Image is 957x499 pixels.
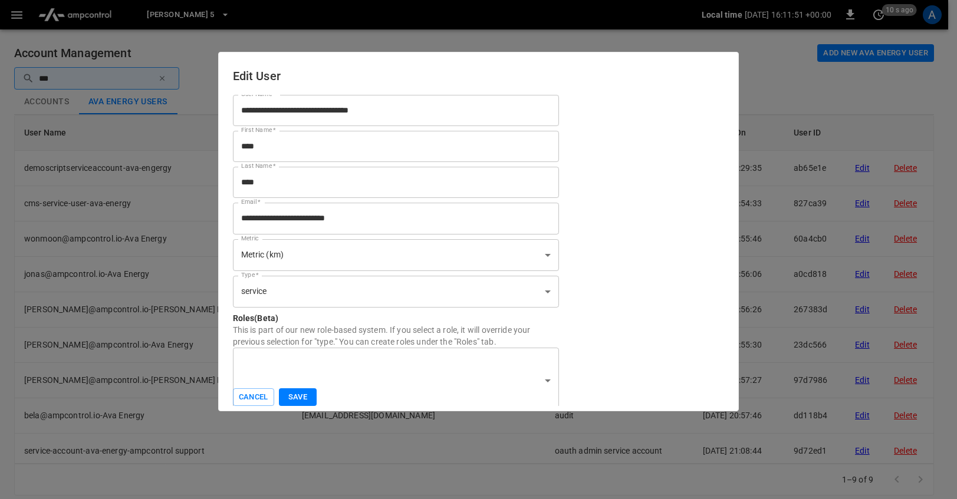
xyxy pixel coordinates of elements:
[233,324,559,348] p: This is part of our new role-based system. If you select a role, it will override your previous s...
[241,270,259,280] label: Type
[241,125,276,135] label: First Name
[241,161,276,171] label: Last Name
[233,239,559,271] div: Metric (km)
[241,234,259,243] label: Metric
[279,388,317,407] button: Save
[233,312,559,324] p: Roles (Beta)
[241,197,261,207] label: Email
[233,67,725,85] h6: Edit User
[233,388,274,407] button: Cancel
[233,276,559,308] div: service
